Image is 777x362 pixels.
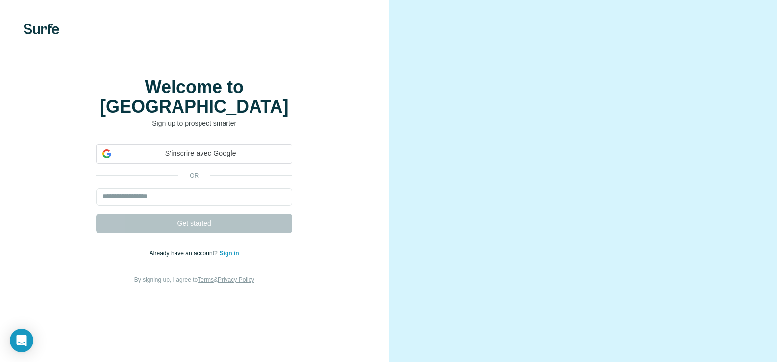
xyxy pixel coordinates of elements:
div: Open Intercom Messenger [10,329,33,352]
span: By signing up, I agree to & [134,276,254,283]
p: Sign up to prospect smarter [96,119,292,128]
p: or [178,171,210,180]
div: S'inscrire avec Google [96,144,292,164]
img: Surfe's logo [24,24,59,34]
span: Already have an account? [150,250,220,257]
h1: Welcome to [GEOGRAPHIC_DATA] [96,77,292,117]
span: S'inscrire avec Google [115,148,286,159]
a: Privacy Policy [218,276,254,283]
a: Terms [198,276,214,283]
a: Sign in [220,250,239,257]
